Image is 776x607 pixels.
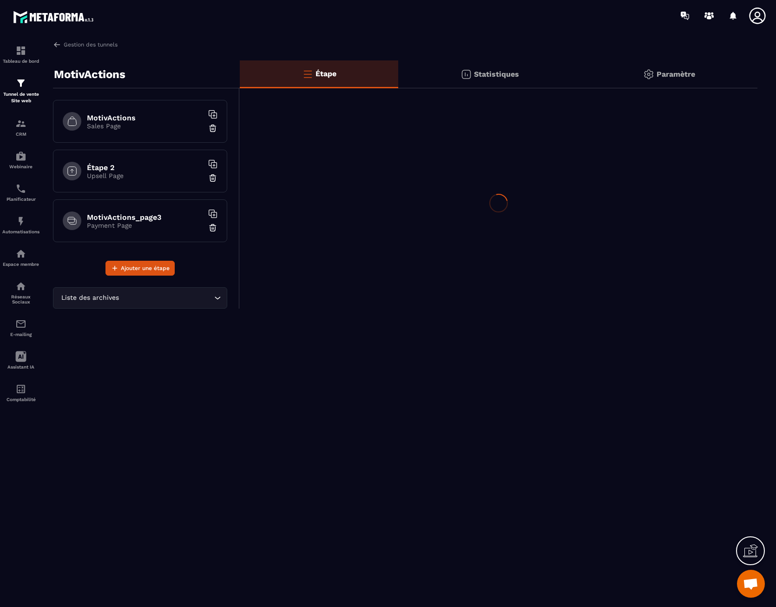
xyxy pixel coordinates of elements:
[15,216,26,227] img: automations
[87,122,203,130] p: Sales Page
[53,40,118,49] a: Gestion des tunnels
[121,264,170,273] span: Ajouter une étape
[2,241,39,274] a: automationsautomationsEspace membre
[15,118,26,129] img: formation
[460,69,472,80] img: stats.20deebd0.svg
[87,163,203,172] h6: Étape 2
[2,229,39,234] p: Automatisations
[2,332,39,337] p: E-mailing
[316,69,336,78] p: Étape
[15,383,26,395] img: accountant
[2,176,39,209] a: schedulerschedulerPlanificateur
[2,144,39,176] a: automationsautomationsWebinaire
[15,45,26,56] img: formation
[2,59,39,64] p: Tableau de bord
[2,91,39,104] p: Tunnel de vente Site web
[2,262,39,267] p: Espace membre
[657,70,695,79] p: Paramètre
[2,164,39,169] p: Webinaire
[87,222,203,229] p: Payment Page
[87,113,203,122] h6: MotivActions
[2,311,39,344] a: emailemailE-mailing
[2,132,39,137] p: CRM
[15,78,26,89] img: formation
[87,213,203,222] h6: MotivActions_page3
[2,71,39,111] a: formationformationTunnel de vente Site web
[15,318,26,330] img: email
[54,65,125,84] p: MotivActions
[87,172,203,179] p: Upsell Page
[2,38,39,71] a: formationformationTableau de bord
[121,293,212,303] input: Search for option
[2,209,39,241] a: automationsautomationsAutomatisations
[53,40,61,49] img: arrow
[105,261,175,276] button: Ajouter une étape
[208,124,217,133] img: trash
[474,70,519,79] p: Statistiques
[53,287,227,309] div: Search for option
[13,8,97,26] img: logo
[2,364,39,369] p: Assistant IA
[2,344,39,376] a: Assistant IA
[2,274,39,311] a: social-networksocial-networkRéseaux Sociaux
[2,197,39,202] p: Planificateur
[59,293,121,303] span: Liste des archives
[208,223,217,232] img: trash
[2,376,39,409] a: accountantaccountantComptabilité
[15,183,26,194] img: scheduler
[208,173,217,183] img: trash
[643,69,654,80] img: setting-gr.5f69749f.svg
[15,281,26,292] img: social-network
[15,151,26,162] img: automations
[2,397,39,402] p: Comptabilité
[2,294,39,304] p: Réseaux Sociaux
[302,68,313,79] img: bars-o.4a397970.svg
[737,570,765,598] div: Ouvrir le chat
[2,111,39,144] a: formationformationCRM
[15,248,26,259] img: automations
